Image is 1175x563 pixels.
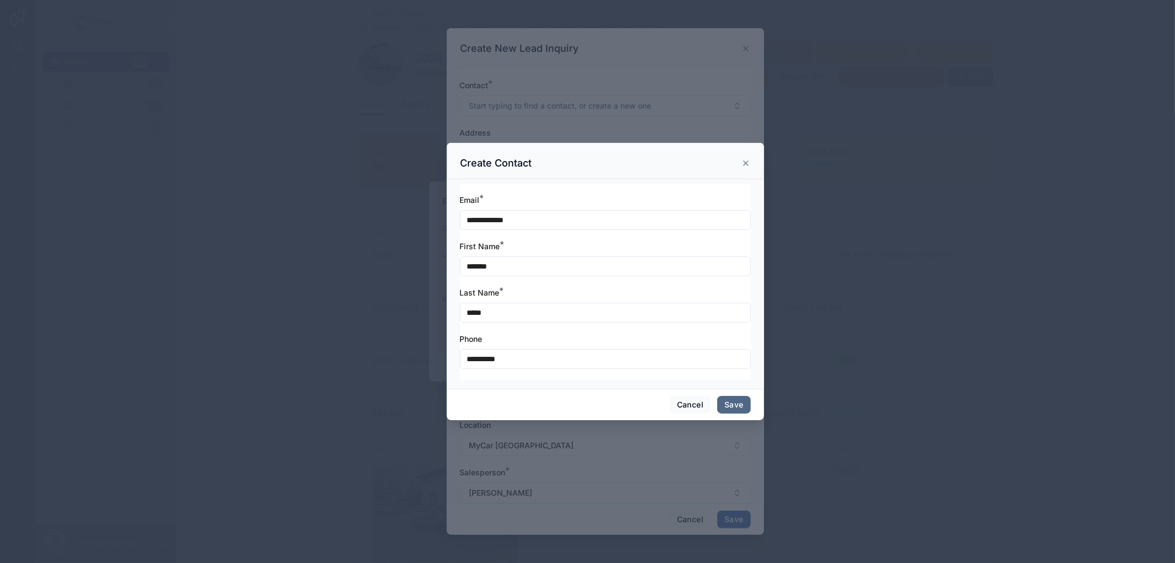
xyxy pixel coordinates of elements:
span: Phone [460,334,483,344]
span: Email [460,195,480,205]
button: Save [717,396,750,414]
span: First Name [460,242,500,251]
span: Last Name [460,288,500,297]
button: Cancel [670,396,711,414]
h3: Create Contact [461,157,532,170]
